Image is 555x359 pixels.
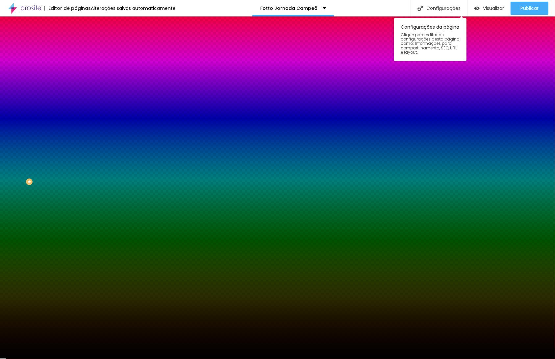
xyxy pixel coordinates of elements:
[417,6,423,11] img: Icone
[401,33,460,54] span: Clique para editar as configurações desta página como: Informações para compartilhamento, SEO, UR...
[261,6,318,11] p: Fotto Jornada Campeã
[467,2,511,15] button: Visualizar
[91,6,176,11] div: Alterações salvas automaticamente
[520,6,539,11] span: Publicar
[511,2,548,15] button: Publicar
[394,18,467,61] div: Configurações da página
[474,6,480,11] img: view-1.svg
[44,6,91,11] div: Editor de páginas
[483,6,504,11] span: Visualizar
